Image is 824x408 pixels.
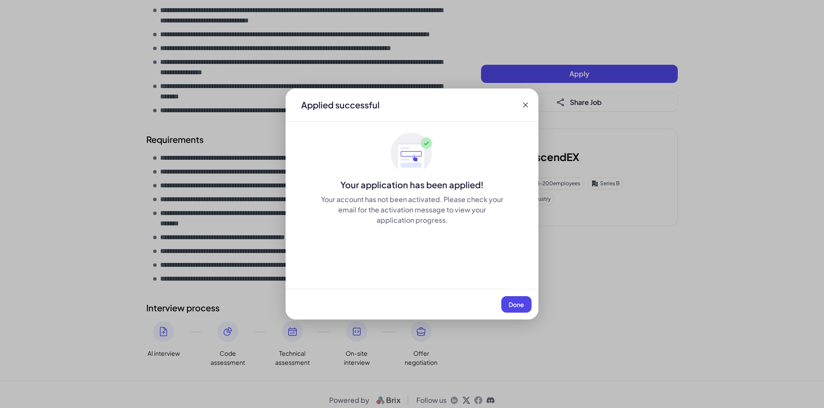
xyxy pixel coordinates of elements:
span: Done [509,300,524,308]
div: Your account has not been activated. Please check your email for the activation message to view y... [320,194,504,225]
div: Your application has been applied! [286,179,538,191]
img: ApplyedMaskGroup3.svg [390,132,434,175]
button: Done [501,296,532,313]
div: Applied successful [301,99,380,111]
